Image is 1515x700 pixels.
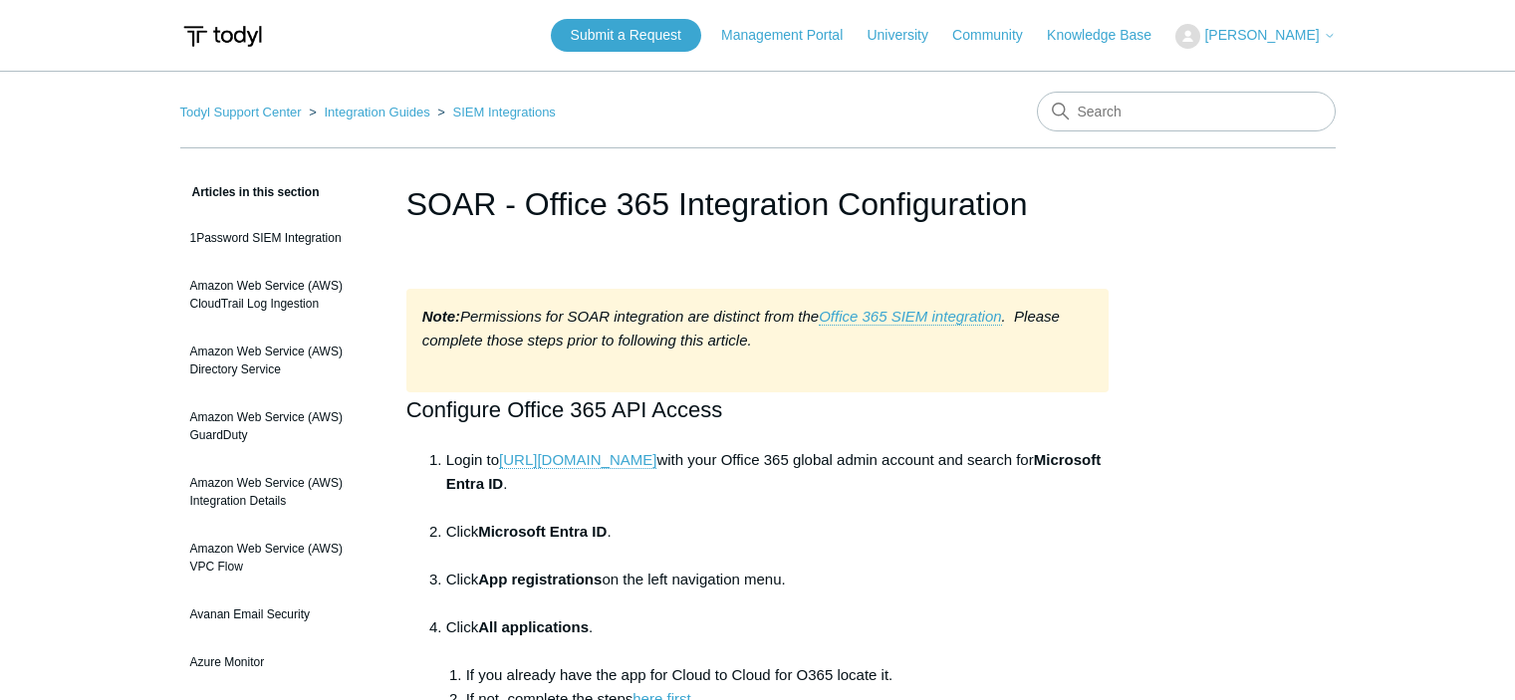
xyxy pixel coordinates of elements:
[1204,27,1319,43] span: [PERSON_NAME]
[433,105,556,119] li: SIEM Integrations
[453,105,556,119] a: SIEM Integrations
[446,448,1110,520] li: Login to with your Office 365 global admin account and search for .
[180,105,306,119] li: Todyl Support Center
[180,398,377,454] a: Amazon Web Service (AWS) GuardDuty
[180,530,377,585] a: Amazon Web Service (AWS) VPC Flow
[180,219,377,257] a: 1Password SIEM Integration
[551,19,701,52] a: Submit a Request
[180,595,377,633] a: Avanan Email Security
[180,18,265,55] img: Todyl Support Center Help Center home page
[422,308,460,325] strong: Note:
[180,464,377,520] a: Amazon Web Service (AWS) Integration Details
[819,308,1001,326] a: Office 365 SIEM integration
[180,185,320,199] span: Articles in this section
[324,105,429,119] a: Integration Guides
[180,267,377,323] a: Amazon Web Service (AWS) CloudTrail Log Ingestion
[867,25,947,46] a: University
[180,105,302,119] a: Todyl Support Center
[180,643,377,681] a: Azure Monitor
[478,618,589,635] strong: All applications
[1047,25,1171,46] a: Knowledge Base
[180,333,377,388] a: Amazon Web Service (AWS) Directory Service
[305,105,433,119] li: Integration Guides
[466,663,1110,687] li: If you already have the app for Cloud to Cloud for O365 locate it.
[478,523,607,540] strong: Microsoft Entra ID
[1175,24,1335,49] button: [PERSON_NAME]
[721,25,863,46] a: Management Portal
[406,180,1110,228] h1: SOAR - Office 365 Integration Configuration
[422,308,1060,349] em: Permissions for SOAR integration are distinct from the . Please complete those steps prior to fol...
[446,520,1110,568] li: Click .
[952,25,1043,46] a: Community
[446,568,1110,615] li: Click on the left navigation menu.
[478,571,602,587] strong: App registrations
[406,392,1110,427] h2: Configure Office 365 API Access
[446,451,1102,492] strong: Microsoft Entra ID
[1037,92,1336,131] input: Search
[499,451,656,469] a: [URL][DOMAIN_NAME]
